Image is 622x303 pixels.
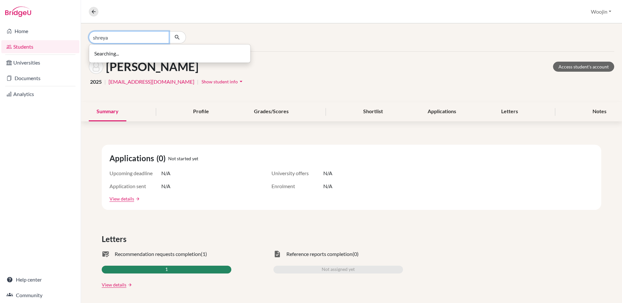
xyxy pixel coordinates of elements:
[94,50,245,57] p: Searching...
[109,152,156,164] span: Applications
[102,233,129,245] span: Letters
[588,6,614,18] button: Woojin
[197,78,199,86] span: |
[553,62,614,72] a: Access student's account
[109,182,161,190] span: Application sent
[161,169,170,177] span: N/A
[1,88,79,101] a: Analytics
[89,102,126,121] div: Summary
[238,78,244,85] i: arrow_drop_down
[104,78,106,86] span: |
[352,250,359,258] span: (0)
[109,195,134,202] a: View details
[168,155,198,162] span: Not started yet
[1,72,79,85] a: Documents
[1,273,79,286] a: Help center
[273,250,281,258] span: task
[89,59,103,74] img: Yohannan Allen Costales's avatar
[493,102,526,121] div: Letters
[185,102,217,121] div: Profile
[1,56,79,69] a: Universities
[202,79,238,84] span: Show student info
[161,182,170,190] span: N/A
[1,25,79,38] a: Home
[1,289,79,302] a: Community
[585,102,614,121] div: Notes
[109,169,161,177] span: Upcoming deadline
[89,31,169,43] input: Find student by name...
[115,250,201,258] span: Recommendation requests completion
[102,250,109,258] span: mark_email_read
[201,250,207,258] span: (1)
[109,78,194,86] a: [EMAIL_ADDRESS][DOMAIN_NAME]
[420,102,464,121] div: Applications
[156,152,168,164] span: (0)
[323,169,332,177] span: N/A
[102,281,126,288] a: View details
[323,182,332,190] span: N/A
[1,40,79,53] a: Students
[106,60,199,74] h1: [PERSON_NAME]
[90,78,102,86] span: 2025
[165,266,168,273] span: 1
[246,102,296,121] div: Grades/Scores
[355,102,391,121] div: Shortlist
[271,169,323,177] span: University offers
[271,182,323,190] span: Enrolment
[286,250,352,258] span: Reference reports completion
[322,266,355,273] span: Not assigned yet
[5,6,31,17] img: Bridge-U
[126,283,132,287] a: arrow_forward
[201,77,245,87] button: Show student infoarrow_drop_down
[134,197,140,201] a: arrow_forward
